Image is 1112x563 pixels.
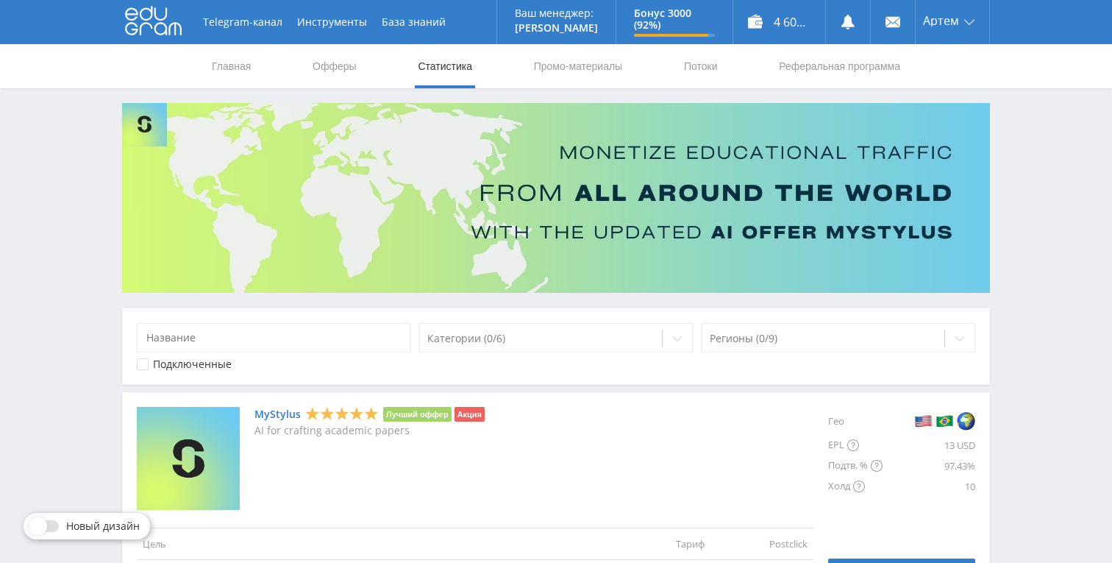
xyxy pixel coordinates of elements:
div: Холд [828,476,883,497]
div: 10 [883,476,975,497]
img: Banner [122,103,990,293]
input: Название [137,323,410,353]
td: Цель [137,528,607,559]
a: MyStylus [254,408,301,420]
a: Статистика [416,44,474,88]
img: MyStylus [137,407,240,510]
span: Новый дизайн [66,520,140,532]
div: 97.43% [883,456,975,476]
p: [PERSON_NAME] [515,22,598,34]
p: Ваш менеджер: [515,7,598,19]
div: Подключенные [153,358,232,370]
div: 5 Stars [305,406,379,422]
a: Главная [210,44,252,88]
li: Акция [455,407,485,422]
div: Гео [828,407,883,435]
td: Тариф [607,528,710,559]
li: Лучший оффер [383,407,452,422]
td: Postclick [710,528,813,559]
a: Потоки [682,44,719,88]
span: Артем [923,15,959,26]
div: EPL [828,435,883,456]
a: Промо-материалы [532,44,624,88]
div: 13 USD [883,435,975,456]
div: Подтв. % [828,456,883,476]
p: Бонус 3000 (92%) [634,7,715,31]
a: Офферы [311,44,358,88]
a: Реферальная программа [777,44,902,88]
p: AI for crafting academic papers [254,425,485,436]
